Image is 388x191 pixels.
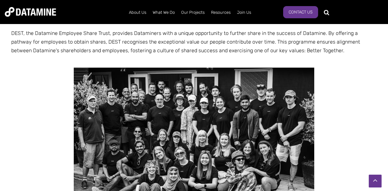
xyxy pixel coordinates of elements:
[5,7,56,17] img: Datamine
[208,4,234,21] a: Resources
[178,4,208,21] a: Our Projects
[149,4,178,21] a: What We Do
[234,4,254,21] a: Join Us
[11,30,360,54] span: DEST, the Datamine Employee Share Trust, provides Dataminers with a unique opportunity to further...
[283,6,318,18] a: Contact Us
[126,4,149,21] a: About Us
